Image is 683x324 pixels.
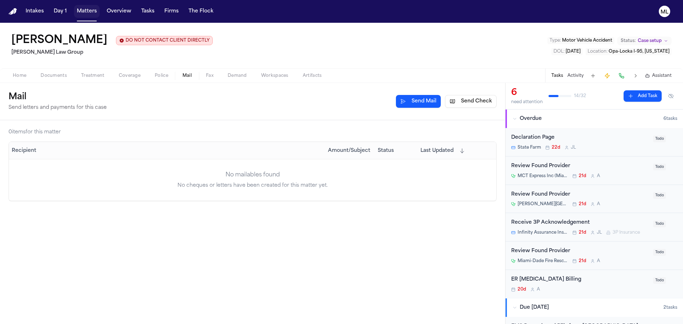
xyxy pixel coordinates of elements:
span: 21d [579,201,586,207]
button: The Flock [186,5,216,18]
button: Tasks [138,5,157,18]
span: A [597,173,600,179]
button: Status [378,147,394,154]
span: 2 task s [663,305,677,310]
span: A [597,258,600,264]
button: Amount/Subject [328,147,370,154]
button: Create Immediate Task [602,71,612,81]
span: J L [571,145,576,150]
div: Open task: Review Found Provider [505,185,683,213]
button: Add Task [588,71,598,81]
div: Declaration Page [511,134,649,142]
h2: [PERSON_NAME] Law Group [11,48,213,57]
button: Edit Location: Opa-Locka I-95, Florida [586,48,672,55]
button: Assistant [645,73,672,79]
span: 21d [579,173,586,179]
span: Artifacts [303,73,322,79]
span: Home [13,73,26,79]
div: Receive 3P Acknowledgement [511,219,649,227]
h1: [PERSON_NAME] [11,34,107,47]
div: Open task: Review Found Provider [505,156,683,185]
button: Change status from Case setup [617,37,672,45]
button: Activity [567,73,584,79]
span: Workspaces [261,73,288,79]
button: Make a Call [616,71,626,81]
span: [PERSON_NAME][GEOGRAPHIC_DATA] [518,201,568,207]
span: Miami-Dade Fire Rescue Department [518,258,568,264]
button: Firms [162,5,181,18]
span: Assistant [652,73,672,79]
span: Todo [653,277,666,284]
span: Coverage [119,73,141,79]
span: Opa-Locka I-95, [US_STATE] [609,49,669,54]
span: [DATE] [566,49,581,54]
div: Open task: ER Radiology Billing [505,270,683,298]
button: Day 1 [51,5,70,18]
span: Police [155,73,168,79]
span: Todo [653,192,666,199]
span: Todo [653,136,666,142]
div: 0 item s for this matter [9,129,61,136]
span: Status: [621,38,636,44]
span: MCT Express Inc (Miami-Dade Ambulance Service) [518,173,568,179]
button: Matters [74,5,100,18]
span: Demand [228,73,247,79]
span: DOL : [554,49,565,54]
button: Send Check [445,95,497,108]
div: No cheques or letters have been created for this matter yet. [9,182,496,189]
img: Finch Logo [9,8,17,15]
span: Last Updated [420,147,454,154]
div: Open task: Receive 3P Acknowledgement [505,213,683,241]
button: Edit Type: Motor Vehicle Accident [547,37,614,44]
button: Intakes [23,5,47,18]
span: Location : [588,49,608,54]
p: Send letters and payments for this case [9,104,107,111]
span: 3P Insurance [613,230,640,235]
span: Motor Vehicle Accident [562,38,612,43]
span: A [537,287,540,292]
button: Overview [104,5,134,18]
div: need attention [511,99,543,105]
div: Open task: Declaration Page [505,128,683,156]
span: Fax [206,73,213,79]
span: Due [DATE] [520,304,549,311]
span: Treatment [81,73,105,79]
span: Mail [182,73,192,79]
span: DO NOT CONTACT CLIENT DIRECTLY [126,38,210,43]
span: Todo [653,164,666,170]
span: A [597,201,600,207]
span: State Farm [518,145,541,150]
span: Overdue [520,115,542,122]
span: 21d [579,258,586,264]
span: 20d [518,287,526,292]
button: Due [DATE]2tasks [505,298,683,317]
div: ER [MEDICAL_DATA] Billing [511,276,649,284]
span: 6 task s [663,116,677,122]
div: Review Found Provider [511,162,649,170]
button: Recipient [12,147,36,154]
button: Edit matter name [11,34,107,47]
div: No mailables found [9,171,496,179]
button: Edit DOL: 2025-08-09 [551,48,583,55]
button: Last Updated [420,147,465,154]
span: 21d [579,230,586,235]
div: 6 [511,87,543,99]
button: Hide completed tasks (⌘⇧H) [665,90,677,102]
div: Review Found Provider [511,247,649,255]
button: Overdue6tasks [505,110,683,128]
button: Tasks [551,73,563,79]
span: Todo [653,249,666,256]
button: Add Task [624,90,662,102]
div: Open task: Review Found Provider [505,241,683,270]
button: Send Mail [396,95,441,108]
span: 14 / 32 [574,93,586,99]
